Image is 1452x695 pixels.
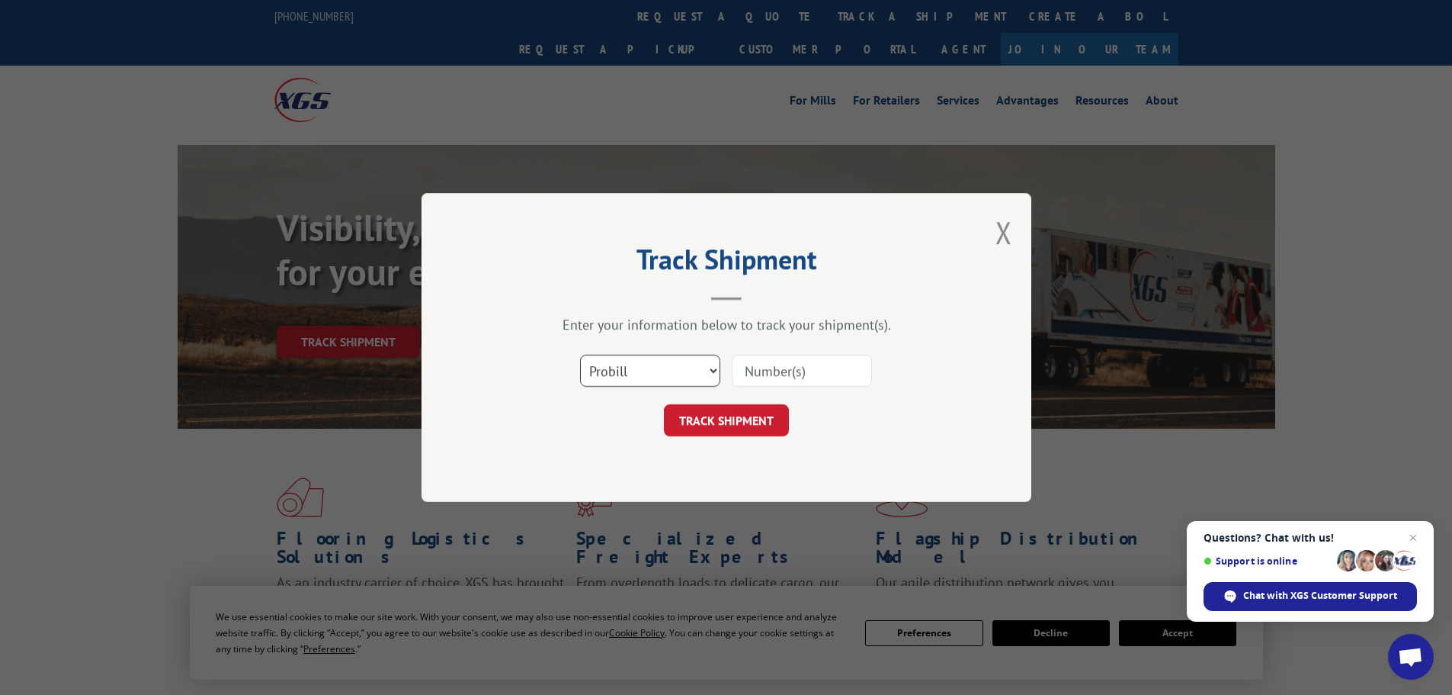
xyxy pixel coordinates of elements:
[1204,582,1417,611] div: Chat with XGS Customer Support
[732,355,872,387] input: Number(s)
[1388,634,1434,680] div: Open chat
[664,404,789,436] button: TRACK SHIPMENT
[1243,589,1397,603] span: Chat with XGS Customer Support
[995,212,1012,253] button: Close modal
[1204,532,1417,544] span: Questions? Chat with us!
[498,316,955,333] div: Enter your information below to track your shipment(s).
[1404,529,1422,547] span: Close chat
[498,249,955,278] h2: Track Shipment
[1204,555,1332,567] span: Support is online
